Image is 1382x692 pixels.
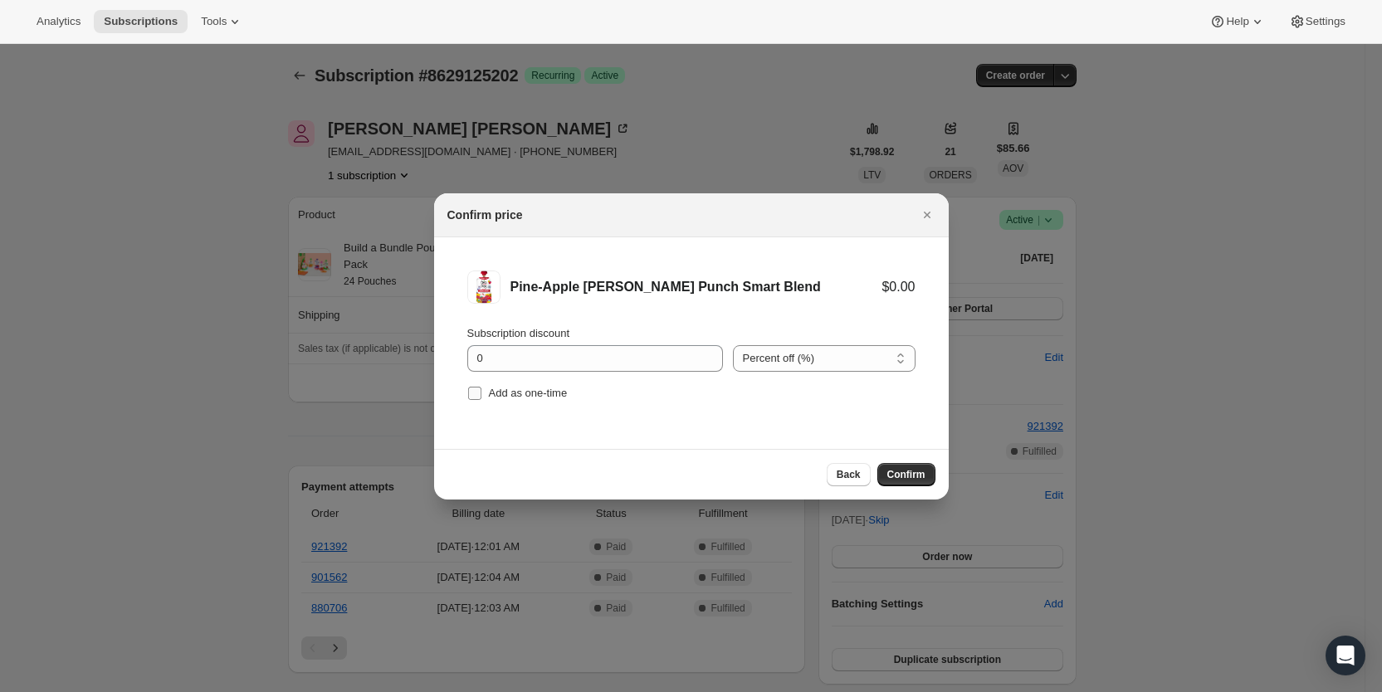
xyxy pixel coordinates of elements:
[916,203,939,227] button: Close
[1199,10,1275,33] button: Help
[104,15,178,28] span: Subscriptions
[887,468,925,481] span: Confirm
[467,270,501,304] img: Pine-Apple Berry Punch Smart Blend
[510,279,882,295] div: Pine-Apple [PERSON_NAME] Punch Smart Blend
[881,279,915,295] div: $0.00
[1306,15,1345,28] span: Settings
[1279,10,1355,33] button: Settings
[191,10,253,33] button: Tools
[877,463,935,486] button: Confirm
[827,463,871,486] button: Back
[94,10,188,33] button: Subscriptions
[447,207,523,223] h2: Confirm price
[1326,636,1365,675] div: Open Intercom Messenger
[201,15,227,28] span: Tools
[489,387,568,399] span: Add as one-time
[467,327,570,339] span: Subscription discount
[837,468,861,481] span: Back
[1226,15,1248,28] span: Help
[27,10,90,33] button: Analytics
[37,15,81,28] span: Analytics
